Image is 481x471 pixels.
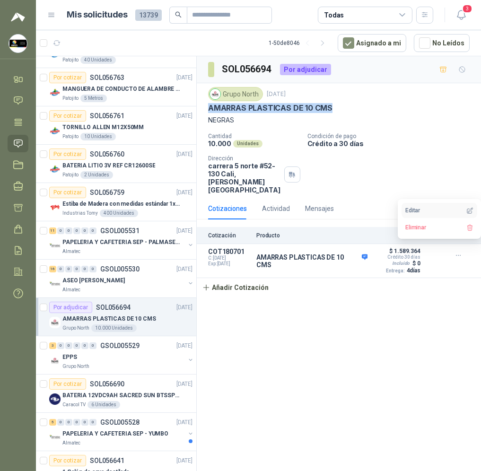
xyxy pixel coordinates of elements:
[49,355,61,366] img: Company Logo
[57,227,64,234] div: 0
[338,34,406,52] button: Asignado a mi
[208,133,300,140] p: Cantidad
[87,401,120,409] div: 6 Unidades
[267,90,286,99] p: [DATE]
[57,342,64,349] div: 0
[49,432,61,443] img: Company Logo
[65,342,72,349] div: 0
[176,456,192,465] p: [DATE]
[49,240,61,252] img: Company Logo
[49,340,194,370] a: 3 0 0 0 0 0 GSOL005529[DATE] Company LogoEPPSGrupo North
[67,8,128,22] h1: Mis solicitudes
[389,248,420,254] p: $ 1.589.364
[175,11,182,18] span: search
[80,95,107,102] div: 5 Metros
[49,302,92,313] div: Por adjudicar
[208,261,251,267] span: Exp: [DATE]
[208,162,280,194] p: carrera 5 norte #52-130 Cali , [PERSON_NAME][GEOGRAPHIC_DATA]
[62,363,89,370] p: Grupo North
[65,227,72,234] div: 0
[73,419,80,426] div: 0
[208,103,332,113] p: AMARRAS PLASTICAS DE 10 CMS
[49,72,86,83] div: Por cotizar
[462,4,472,13] span: 3
[176,150,192,159] p: [DATE]
[62,209,98,217] p: Industrias Tomy
[62,324,89,332] p: Grupo North
[453,7,470,24] button: 3
[62,200,180,209] p: Estiba de Madera con medidas estándar 1x120x15 de alto
[62,238,180,247] p: PAPELERIA Y CAFETERIA SEP - PALMASECA
[307,133,477,140] p: Condición de pago
[208,87,263,101] div: Grupo North
[62,439,80,447] p: Almatec
[49,187,86,198] div: Por cotizar
[36,145,196,183] a: Por cotizarSOL056760[DATE] Company LogoBATERIA LITIO 3V REF CR12600SEPatojito2 Unidades
[81,342,88,349] div: 0
[36,183,196,221] a: Por cotizarSOL056759[DATE] Company LogoEstiba de Madera con medidas estándar 1x120x15 de altoIndu...
[197,278,274,297] button: Añadir Cotización
[208,248,251,255] p: COT180701
[80,133,116,140] div: 10 Unidades
[62,286,80,294] p: Almatec
[49,263,194,294] a: 16 0 0 0 0 0 GSOL005530[DATE] Company LogoASEO [PERSON_NAME]Almatec
[49,227,56,234] div: 11
[256,253,367,269] p: AMARRAS PLASTICAS DE 10 CMS
[90,74,124,81] p: SOL056763
[49,87,61,98] img: Company Logo
[256,232,367,239] p: Producto
[208,203,247,214] div: Cotizaciones
[49,417,194,447] a: 5 0 0 0 0 0 GSOL005528[DATE] Company LogoPAPELERIA Y CAFETERIA SEP - YUMBOAlmatec
[49,393,61,405] img: Company Logo
[49,125,61,137] img: Company Logo
[176,380,192,389] p: [DATE]
[90,151,124,157] p: SOL056760
[80,171,113,179] div: 2 Unidades
[91,324,137,332] div: 10.000 Unidades
[96,304,131,311] p: SOL056694
[390,260,411,267] div: Incluido
[49,279,61,290] img: Company Logo
[62,56,79,64] p: Patojito
[11,11,25,23] img: Logo peakr
[49,455,86,466] div: Por cotizar
[65,266,72,272] div: 0
[62,429,168,438] p: PAPELERIA Y CAFETERIA SEP - YUMBO
[49,110,86,122] div: Por cotizar
[100,209,138,217] div: 400 Unidades
[176,73,192,82] p: [DATE]
[90,113,124,119] p: SOL056761
[208,255,251,261] span: C: [DATE]
[210,89,220,99] img: Company Logo
[62,85,180,94] p: MANGUERA DE CONDUCTO DE ALAMBRE DE ACERO PU
[9,35,27,52] img: Company Logo
[176,265,192,274] p: [DATE]
[222,62,272,77] h3: SOL056694
[233,140,262,148] div: Unidades
[62,248,80,255] p: Almatec
[62,161,155,170] p: BATERIA LITIO 3V REF CR12600SE
[57,419,64,426] div: 0
[62,133,79,140] p: Patojito
[305,203,334,214] div: Mensajes
[90,381,124,387] p: SOL056690
[324,10,344,20] div: Todas
[36,106,196,145] a: Por cotizarSOL056761[DATE] Company LogoTORNILLO ALLEN M12X50MMPatojito10 Unidades
[135,9,162,21] span: 13739
[81,266,88,272] div: 0
[387,254,420,260] p: Crédito 30 días
[36,375,196,413] a: Por cotizarSOL056690[DATE] Company LogoBATERIA 12VDC9AH SACRED SUN BTSSP12-9HRCaracol TV6 Unidades
[49,378,86,390] div: Por cotizar
[373,232,420,239] p: Precio
[62,401,86,409] p: Caracol TV
[402,220,477,235] button: Eliminar
[100,419,140,426] p: GSOL005528
[262,203,290,214] div: Actividad
[176,188,192,197] p: [DATE]
[407,267,420,274] p: 4 días
[65,419,72,426] div: 0
[90,189,124,196] p: SOL056759
[81,227,88,234] div: 0
[62,391,180,400] p: BATERIA 12VDC9AH SACRED SUN BTSSP12-9HR
[100,342,140,349] p: GSOL005529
